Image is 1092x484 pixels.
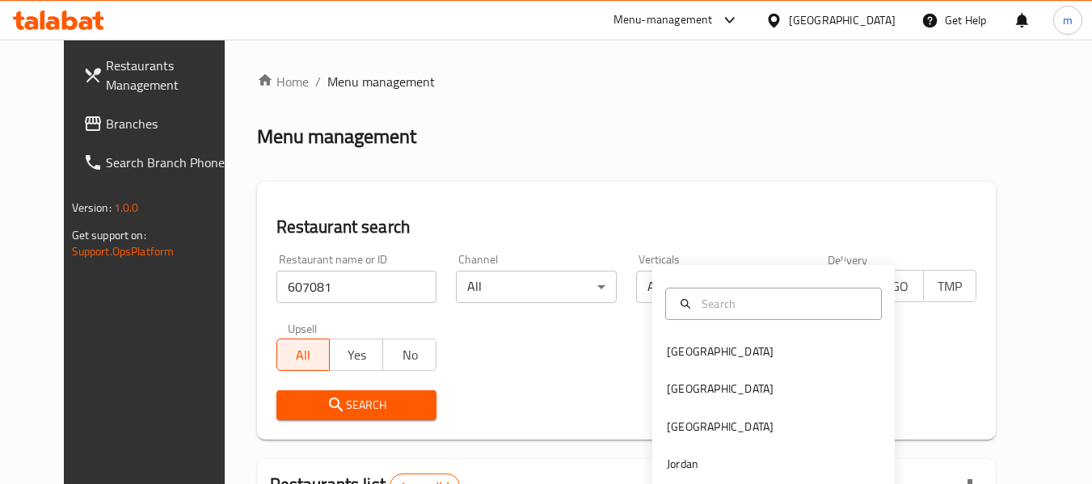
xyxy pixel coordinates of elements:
div: [GEOGRAPHIC_DATA] [667,343,774,360]
span: Restaurants Management [106,56,234,95]
div: [GEOGRAPHIC_DATA] [667,380,774,398]
div: [GEOGRAPHIC_DATA] [789,11,896,29]
a: Support.OpsPlatform [72,241,175,262]
span: 1.0.0 [114,197,139,218]
button: All [276,339,331,371]
button: Yes [329,339,383,371]
div: All [456,271,617,303]
span: TGO [877,275,917,298]
span: Version: [72,197,112,218]
span: m [1063,11,1073,29]
nav: breadcrumb [257,72,997,91]
div: Menu-management [613,11,713,30]
a: Home [257,72,309,91]
button: No [382,339,436,371]
button: Search [276,390,437,420]
input: Search for restaurant name or ID.. [276,271,437,303]
span: Yes [336,343,377,367]
div: All [636,271,797,303]
span: All [284,343,324,367]
input: Search [695,295,871,313]
span: Get support on: [72,225,146,246]
div: Jordan [667,455,698,473]
button: TMP [923,270,977,302]
li: / [315,72,321,91]
label: Upsell [288,322,318,334]
a: Restaurants Management [70,46,247,104]
span: Search [289,395,424,415]
span: Menu management [327,72,435,91]
label: Delivery [828,254,868,265]
a: Branches [70,104,247,143]
h2: Menu management [257,124,416,149]
button: TGO [870,270,924,302]
h2: Restaurant search [276,215,977,239]
span: Branches [106,114,234,133]
div: [GEOGRAPHIC_DATA] [667,418,774,436]
span: No [390,343,430,367]
span: Search Branch Phone [106,153,234,172]
span: TMP [930,275,971,298]
a: Search Branch Phone [70,143,247,182]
